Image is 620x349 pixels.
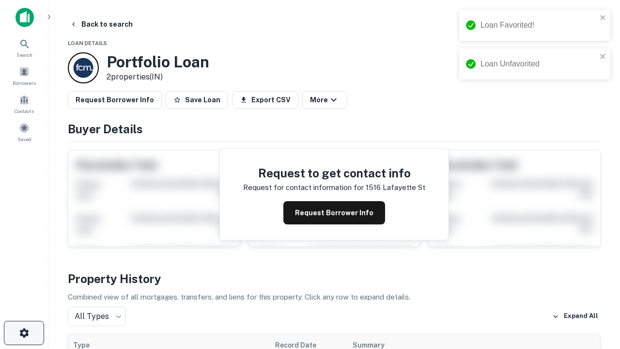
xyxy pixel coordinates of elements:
span: Borrowers [13,79,36,87]
div: All Types [68,307,126,326]
button: close [600,14,606,23]
span: Search [16,51,32,59]
button: Request Borrower Info [283,201,385,224]
a: Contacts [3,91,46,117]
p: 2 properties (IN) [107,71,209,83]
span: Contacts [15,107,34,115]
button: Expand All [550,309,601,324]
h4: Property History [68,270,601,287]
h4: Request to get contact info [243,164,425,182]
button: Save Loan [166,91,228,109]
div: Loan Unfavorited [480,58,597,70]
a: Borrowers [3,63,46,89]
a: Search [3,34,46,61]
span: Saved [17,135,31,143]
button: More [302,91,347,109]
div: Loan Favorited! [480,19,597,31]
p: Combined view of all mortgages, transfers, and liens for this property. Click any row to expand d... [68,291,601,303]
p: Request for contact information for [243,182,364,193]
h4: Buyer Details [68,120,601,138]
p: 1516 lafayette st [366,182,425,193]
h3: Portfolio Loan [107,53,209,71]
span: Loan Details [68,40,107,46]
button: Export CSV [232,91,298,109]
button: Request Borrower Info [68,91,162,109]
iframe: Chat Widget [572,271,620,318]
a: Saved [3,119,46,145]
button: Back to search [66,16,137,33]
button: close [600,52,606,62]
img: capitalize-icon.png [15,8,34,27]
